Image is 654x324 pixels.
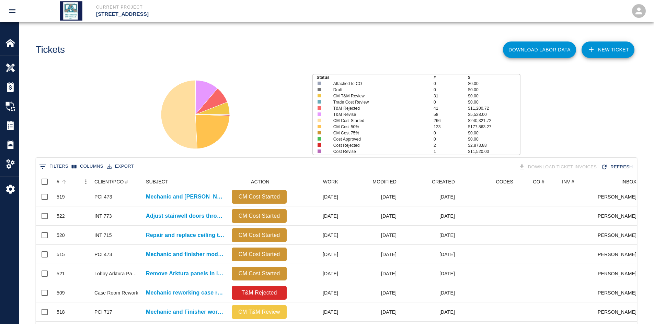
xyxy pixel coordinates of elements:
p: $ [468,74,519,81]
div: PCI 717 [94,309,112,315]
div: CLIENT/PCO # [94,176,128,187]
button: Select columns [70,161,105,172]
div: # [53,176,91,187]
div: [DATE] [400,187,458,206]
div: INBOX [598,176,640,187]
div: [DATE] [342,206,400,226]
p: CM T&M Review [234,308,284,316]
a: Mechanic and finisher modifying wall and installing added [PERSON_NAME]-it over... [146,250,225,259]
div: MODIFIED [372,176,397,187]
p: $5,528.00 [468,111,519,118]
div: 518 [57,309,65,315]
img: Tri State Drywall [60,1,82,21]
div: [PERSON_NAME] [598,302,640,322]
div: SUBJECT [146,176,168,187]
p: 1 [434,148,468,155]
div: CO # [517,176,559,187]
div: ACTION [251,176,269,187]
div: [DATE] [400,264,458,283]
a: NEW TICKET [582,41,634,58]
div: [DATE] [290,302,342,322]
div: [DATE] [290,187,342,206]
div: [DATE] [290,206,342,226]
p: 0 [434,130,468,136]
div: 521 [57,270,65,277]
button: Sort [59,177,69,187]
div: Chat Widget [620,291,654,324]
div: Tickets download in groups of 15 [517,161,600,173]
div: [DATE] [342,187,400,206]
p: CM Cost Started [333,118,424,124]
div: [DATE] [290,283,342,302]
p: Current Project [96,4,364,10]
div: CO # [533,176,544,187]
div: PCI 473 [94,193,112,200]
div: PCI 473 [94,251,112,258]
p: $0.00 [468,99,519,105]
p: [STREET_ADDRESS] [96,10,364,18]
div: INT 715 [94,232,112,239]
p: CM Cost Started [234,250,284,259]
p: $11,200.72 [468,105,519,111]
div: CODES [496,176,513,187]
p: $11,520.00 [468,148,519,155]
p: 123 [434,124,468,130]
p: T&M Rejected [333,105,424,111]
button: Menu [81,177,91,187]
div: CODES [458,176,517,187]
p: Repair and replace ceiling tile damaged by other trades B1. [146,231,225,239]
div: CLIENT/PCO # [91,176,142,187]
p: $0.00 [468,93,519,99]
p: Trade Cost Review [333,99,424,105]
p: T&M Revise [333,111,424,118]
div: [DATE] [342,245,400,264]
p: 0 [434,81,468,87]
p: 2 [434,142,468,148]
button: Export [105,161,136,172]
div: 522 [57,213,65,219]
a: Remove Arktura panels in lobby and cut drywall out to... [146,269,225,278]
p: CM Cost 50% [333,124,424,130]
div: WORK [323,176,338,187]
p: CM Cost Started [234,193,284,201]
div: 520 [57,232,65,239]
div: 519 [57,193,65,200]
div: [PERSON_NAME] [598,226,640,245]
div: # [57,176,59,187]
div: [DATE] [400,302,458,322]
div: [DATE] [400,245,458,264]
p: 58 [434,111,468,118]
div: [PERSON_NAME] [598,245,640,264]
p: $0.00 [468,130,519,136]
div: ACTION [228,176,290,187]
div: [DATE] [290,264,342,283]
p: Cost Rejected [333,142,424,148]
p: $0.00 [468,81,519,87]
p: CM T&M Review [333,93,424,99]
h1: Tickets [36,44,65,56]
p: Cost Approved [333,136,424,142]
div: INV # [559,176,598,187]
p: Draft [333,87,424,93]
div: INV # [562,176,574,187]
button: open drawer [4,3,21,19]
div: [PERSON_NAME] [598,264,640,283]
p: Adjust stairwell doors throughout building due to pressure difference at... [146,212,225,220]
div: [PERSON_NAME] [598,206,640,226]
div: [DATE] [342,226,400,245]
div: [DATE] [342,302,400,322]
p: 0 [434,87,468,93]
a: Mechanic reworking case room platforms in east case room to... [146,289,225,297]
p: 0 [434,99,468,105]
p: 266 [434,118,468,124]
p: CM Cost Started [234,212,284,220]
div: [DATE] [400,226,458,245]
button: Show filters [37,161,70,172]
div: Refresh the list [599,161,635,173]
div: SUBJECT [142,176,228,187]
p: 31 [434,93,468,99]
p: Attached to CO [333,81,424,87]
